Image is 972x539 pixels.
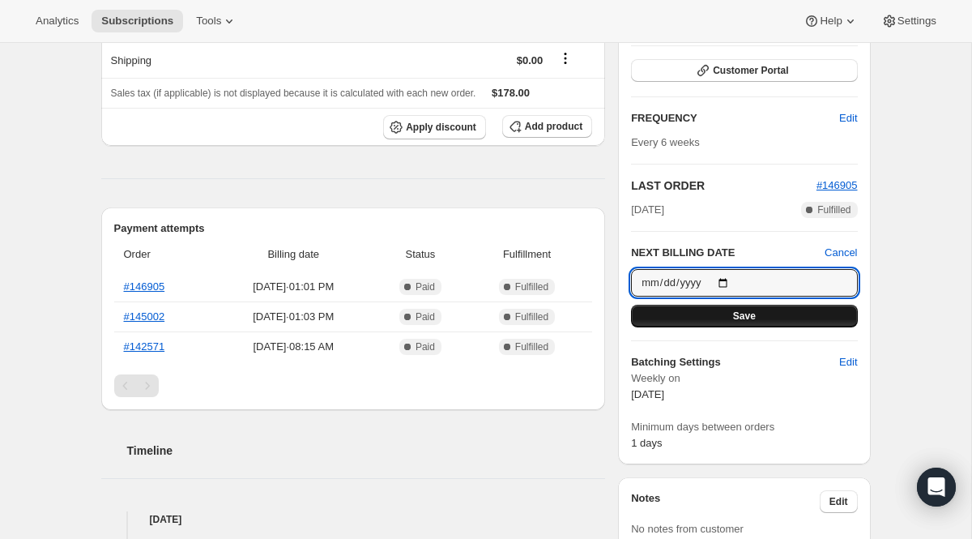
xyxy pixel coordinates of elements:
a: #146905 [124,280,165,293]
a: #146905 [816,179,858,191]
span: Customer Portal [713,64,788,77]
button: Add product [502,115,592,138]
span: Fulfilled [515,310,548,323]
span: Edit [839,110,857,126]
span: Minimum days between orders [631,419,857,435]
span: Billing date [218,246,370,263]
div: Open Intercom Messenger [917,468,956,507]
span: [DATE] · 01:03 PM [218,309,370,325]
h2: Timeline [127,443,606,459]
button: Help [794,10,868,32]
span: Save [733,310,756,323]
span: Help [820,15,842,28]
span: [DATE] · 08:15 AM [218,339,370,355]
span: No notes from customer [631,523,744,535]
span: Edit [839,354,857,370]
span: Paid [416,310,435,323]
span: Weekly on [631,370,857,387]
span: Tools [196,15,221,28]
span: Settings [897,15,936,28]
span: Fulfilled [515,280,548,293]
a: #142571 [124,340,165,353]
span: Add product [525,120,582,133]
h3: Notes [631,490,820,513]
span: Subscriptions [101,15,173,28]
span: 1 days [631,437,662,449]
button: Subscriptions [92,10,183,32]
h2: LAST ORDER [631,178,816,194]
button: Cancel [825,245,857,261]
span: Fulfilled [515,340,548,353]
span: [DATE] [631,388,664,400]
span: [DATE] · 01:01 PM [218,279,370,295]
button: Analytics [26,10,88,32]
button: Settings [872,10,946,32]
button: Edit [829,349,867,375]
button: Shipping actions [552,49,578,67]
span: Analytics [36,15,79,28]
button: Customer Portal [631,59,857,82]
span: $178.00 [492,87,530,99]
span: Sales tax (if applicable) is not displayed because it is calculated with each new order. [111,88,476,99]
nav: Pagination [114,374,593,397]
a: #145002 [124,310,165,323]
span: Paid [416,280,435,293]
button: Edit [820,490,858,513]
button: Apply discount [383,115,486,139]
h6: Batching Settings [631,354,839,370]
span: Status [379,246,462,263]
span: [DATE] [631,202,664,218]
span: Paid [416,340,435,353]
h4: [DATE] [101,511,606,528]
th: Shipping [101,42,305,78]
h2: NEXT BILLING DATE [631,245,825,261]
button: Edit [829,105,867,131]
span: Apply discount [406,121,476,134]
span: Fulfillment [471,246,582,263]
button: #146905 [816,178,858,194]
h2: FREQUENCY [631,110,839,126]
span: Edit [829,495,848,508]
button: Save [631,305,857,327]
span: Fulfilled [817,203,850,216]
button: Tools [186,10,247,32]
h2: Payment attempts [114,220,593,237]
span: $0.00 [517,54,544,66]
th: Order [114,237,213,272]
span: Every 6 weeks [631,136,700,148]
